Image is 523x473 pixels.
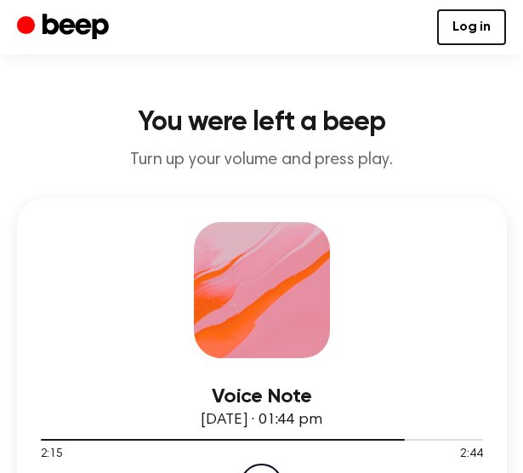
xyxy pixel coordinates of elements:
h3: Voice Note [41,385,483,408]
span: 2:44 [460,446,482,464]
a: Log in [437,9,506,45]
span: 2:15 [41,446,63,464]
p: Turn up your volume and press play. [14,150,509,171]
h1: You were left a beep [14,109,509,136]
a: Beep [17,11,113,44]
span: [DATE] · 01:44 pm [201,413,321,428]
